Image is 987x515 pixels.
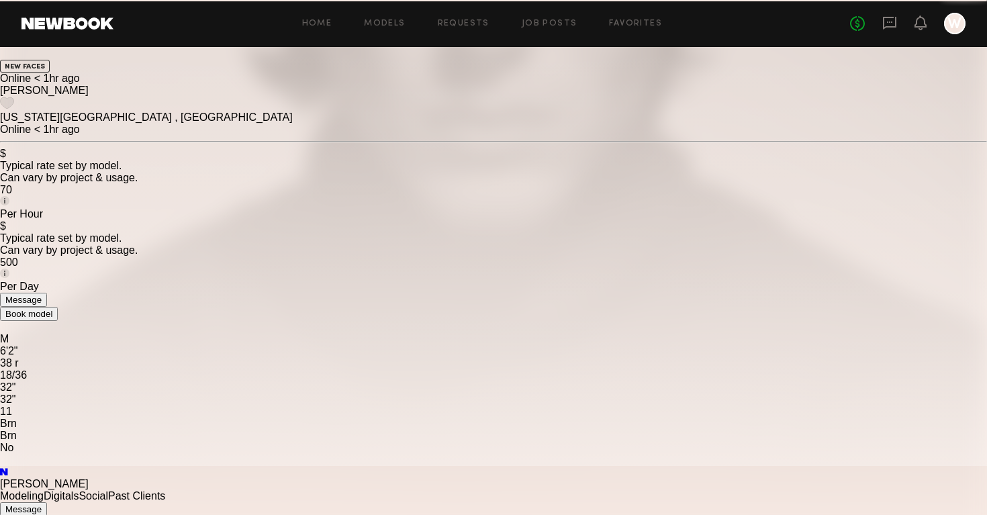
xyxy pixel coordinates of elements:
[364,19,405,28] a: Models
[108,490,165,502] a: Past Clients
[79,490,108,502] a: Social
[522,19,577,28] a: Job Posts
[609,19,662,28] a: Favorites
[44,490,79,502] a: Digitals
[438,19,489,28] a: Requests
[302,19,332,28] a: Home
[944,13,966,34] a: W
